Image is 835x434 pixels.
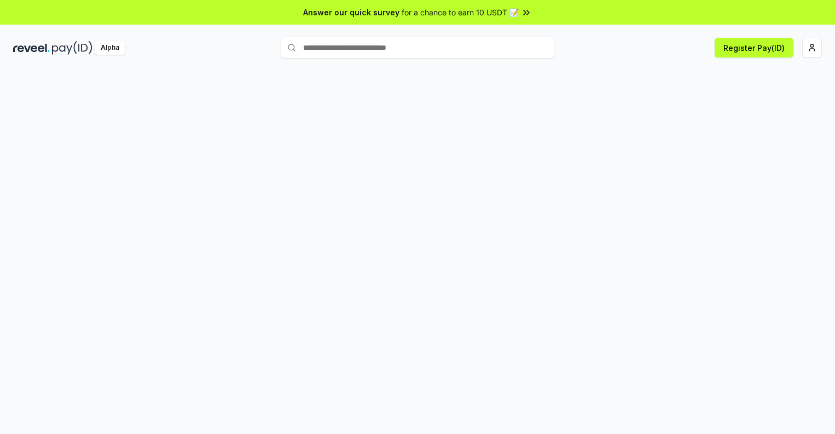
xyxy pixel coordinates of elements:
span: for a chance to earn 10 USDT 📝 [402,7,519,18]
span: Answer our quick survey [303,7,399,18]
img: pay_id [52,41,92,55]
img: reveel_dark [13,41,50,55]
div: Alpha [95,41,125,55]
button: Register Pay(ID) [715,38,793,57]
